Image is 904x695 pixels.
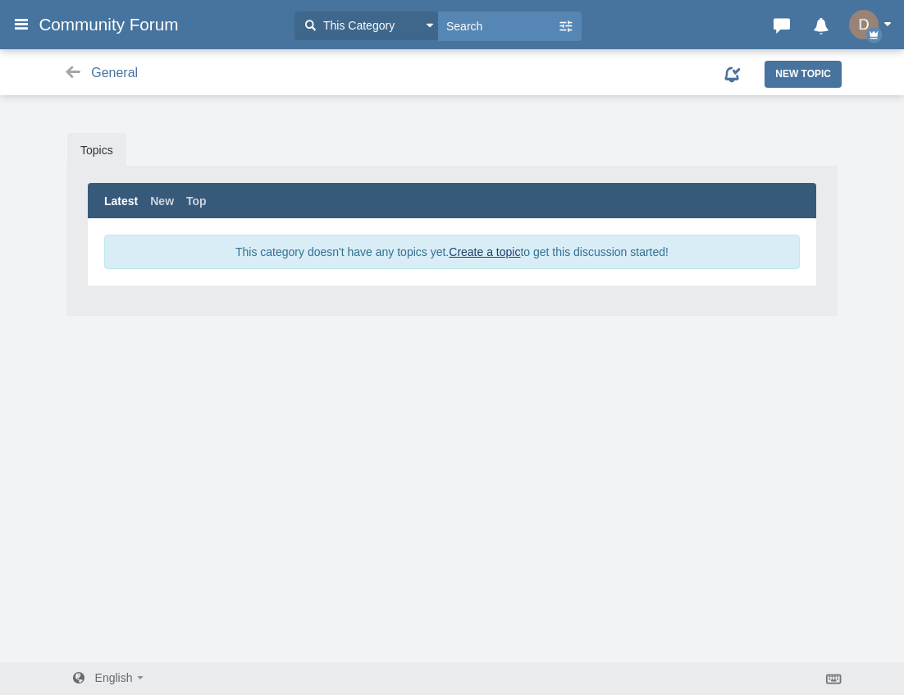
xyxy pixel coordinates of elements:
button: This Category [294,11,438,40]
a: Community Forum [39,10,286,39]
a: Latest [104,193,138,209]
span: This Category [319,17,395,34]
span: This category doesn't have any topics yet. to get this discussion started! [235,245,669,258]
span: New Topic [775,68,831,80]
span: General [91,66,138,80]
a: New [150,193,174,209]
input: Search [438,11,557,40]
a: Create a topic [449,245,520,258]
span: English [95,671,133,684]
a: Topics [67,133,126,167]
img: +OpLyoAAAAGSURBVAMA6iuxuu3SplgAAAAASUVORK5CYII= [849,10,879,39]
span: Community Forum [39,15,190,34]
a: New Topic [765,61,842,87]
a: Top [186,193,207,209]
